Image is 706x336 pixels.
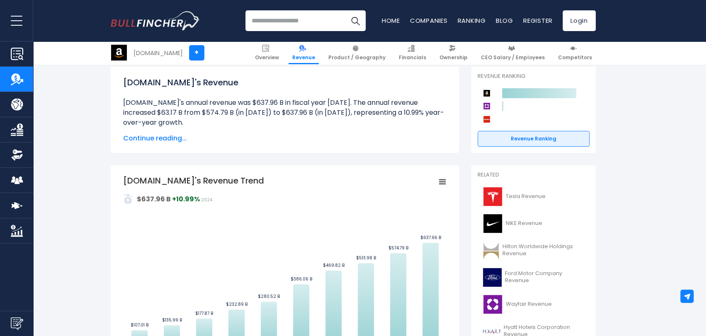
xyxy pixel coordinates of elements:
span: Revenue [292,54,315,61]
img: AutoZone competitors logo [482,114,492,124]
tspan: [DOMAIN_NAME]'s Revenue Trend [123,175,264,186]
text: $107.01 B [131,322,148,328]
a: Wayfair Revenue [478,293,590,316]
a: Financials [395,41,430,64]
a: Product / Geography [325,41,389,64]
a: Ford Motor Company Revenue [478,266,590,289]
a: Tesla Revenue [478,185,590,208]
text: $469.82 B [323,262,345,268]
li: [DOMAIN_NAME]'s annual revenue was $637.96 B in fiscal year [DATE]. The annual revenue increased ... [123,98,446,128]
img: W logo [483,295,503,314]
div: [DOMAIN_NAME] [133,48,183,58]
img: NKE logo [483,214,503,233]
img: addasd [123,194,133,204]
a: Hilton Worldwide Holdings Revenue [478,239,590,262]
a: Go to homepage [111,11,200,30]
a: CEO Salary / Employees [477,41,548,64]
strong: +10.99% [172,194,200,204]
a: Register [523,16,553,25]
img: AMZN logo [111,45,127,60]
a: Login [563,10,596,31]
a: Revenue Ranking [478,131,590,147]
span: Financials [399,54,426,61]
img: Amazon.com competitors logo [482,88,492,98]
text: $513.98 B [356,255,376,261]
a: Home [382,16,400,25]
img: Wayfair competitors logo [482,101,492,111]
span: Ownership [439,54,468,61]
img: F logo [483,268,502,287]
text: $386.06 B [291,276,312,282]
span: Continue reading... [123,133,446,143]
text: $135.99 B [162,317,182,323]
p: Related [478,172,590,179]
a: Ownership [436,41,471,64]
img: Bullfincher logo [111,11,200,30]
img: HLT logo [483,241,500,260]
span: Competitors [558,54,592,61]
p: Revenue Ranking [478,73,590,80]
text: $177.87 B [195,310,213,317]
a: Revenue [289,41,319,64]
img: Ownership [11,149,23,161]
button: Search [345,10,366,31]
a: Ranking [458,16,486,25]
text: $232.89 B [226,301,247,307]
img: TSLA logo [483,187,503,206]
text: $574.79 B [388,245,408,251]
span: CEO Salary / Employees [481,54,545,61]
a: NIKE Revenue [478,212,590,235]
h1: [DOMAIN_NAME]'s Revenue [123,76,446,89]
text: $280.52 B [258,293,280,300]
span: Overview [255,54,279,61]
span: 2024 [201,197,212,203]
strong: $637.96 B [137,194,171,204]
a: Overview [251,41,283,64]
a: + [189,45,204,60]
a: Competitors [554,41,596,64]
a: Companies [410,16,448,25]
span: Product / Geography [328,54,386,61]
a: Blog [496,16,513,25]
text: $637.96 B [420,234,441,241]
